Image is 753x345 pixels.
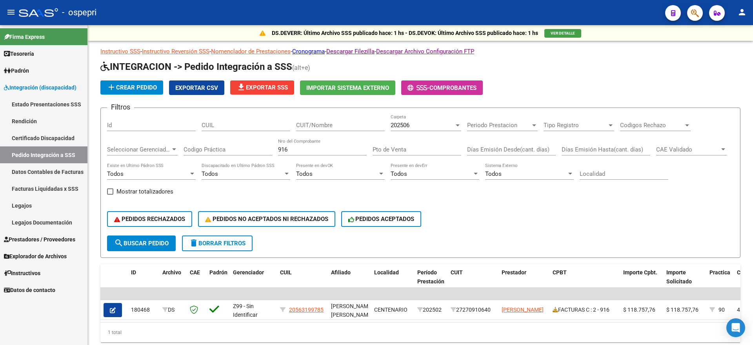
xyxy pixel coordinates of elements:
span: Gerenciador [233,269,264,276]
a: Nomenclador de Prestaciones [211,48,291,55]
p: - - - - - [100,47,740,56]
datatable-header-cell: Practica [706,264,734,299]
span: CUIL [280,269,292,276]
button: Importar Sistema Externo [300,80,395,95]
button: PEDIDOS ACEPTADOS [341,211,422,227]
span: 20563199785 [289,307,324,313]
span: Importar Sistema Externo [306,84,389,91]
span: Firma Express [4,33,45,41]
span: Localidad [374,269,399,276]
span: Datos de contacto [4,286,55,294]
span: Instructivos [4,269,40,277]
div: 1 total [100,323,740,342]
span: Exportar CSV [175,84,218,91]
button: PEDIDOS NO ACEPTADOS NI RECHAZADOS [198,211,335,227]
span: Período Prestación [417,269,444,285]
span: Todos [296,170,313,177]
span: Prestador [502,269,526,276]
span: Integración (discapacidad) [4,83,76,92]
span: Practica [709,269,730,276]
span: Periodo Prestacion [467,122,531,129]
span: 90 [718,307,725,313]
span: VER DETALLE [551,31,575,35]
span: Padrón [209,269,227,276]
span: [PERSON_NAME] [PERSON_NAME] , - [331,303,373,327]
span: CAE Validado [656,146,720,153]
span: Mostrar totalizadores [116,187,173,196]
datatable-header-cell: Archivo [159,264,187,299]
button: Borrar Filtros [182,235,253,251]
datatable-header-cell: ID [128,264,159,299]
span: Todos [107,170,124,177]
datatable-header-cell: Gerenciador [230,264,277,299]
a: Cronograma [292,48,325,55]
datatable-header-cell: Período Prestación [414,264,447,299]
div: 180468 [131,305,156,314]
span: Todos [485,170,502,177]
a: Instructivo SSS [100,48,140,55]
button: -Comprobantes [401,80,483,95]
span: CUIT [451,269,463,276]
p: DS.DEVERR: Último Archivo SSS publicado hace: 1 hs - DS.DEVOK: Último Archivo SSS publicado hace:... [272,29,538,37]
button: PEDIDOS RECHAZADOS [107,211,192,227]
datatable-header-cell: CUIL [277,264,328,299]
span: PEDIDOS RECHAZADOS [114,215,185,223]
datatable-header-cell: Localidad [371,264,414,299]
datatable-header-cell: CAE [187,264,206,299]
datatable-header-cell: Prestador [498,264,549,299]
h3: Filtros [107,102,134,113]
mat-icon: file_download [236,82,246,92]
span: CPBT [553,269,567,276]
span: - [407,84,429,91]
span: Comprobantes [429,84,477,91]
mat-icon: search [114,238,124,248]
span: Padrón [4,66,29,75]
span: Importe Cpbt. [623,269,657,276]
span: Importe Solicitado [666,269,692,285]
span: Afiliado [331,269,351,276]
span: Todos [391,170,407,177]
div: FACTURAS C : 2 - 916 [553,305,617,314]
datatable-header-cell: Importe Solicitado [663,264,706,299]
button: Buscar Pedido [107,235,176,251]
span: Seleccionar Gerenciador [107,146,171,153]
a: Descargar Filezilla [326,48,375,55]
a: Descargar Archivo Configuración FTP [376,48,474,55]
span: PEDIDOS NO ACEPTADOS NI RECHAZADOS [205,215,328,223]
div: 202502 [417,305,444,314]
span: [PERSON_NAME] [502,307,544,313]
button: VER DETALLE [544,29,581,38]
mat-icon: delete [189,238,198,248]
span: Prestadores / Proveedores [4,235,75,244]
span: Crear Pedido [107,84,157,91]
span: Tesorería [4,49,34,58]
span: INTEGRACION -> Pedido Integración a SSS [100,61,292,72]
span: 202506 [391,122,409,129]
span: Z99 - Sin Identificar [233,303,258,318]
div: DS [162,305,184,314]
span: PEDIDOS ACEPTADOS [348,215,415,223]
span: $ 118.757,76 [666,307,698,313]
span: Tipo Registro [544,122,607,129]
span: Archivo [162,269,181,276]
span: ID [131,269,136,276]
datatable-header-cell: Importe Cpbt. [620,264,663,299]
a: Instructivo Reversión SSS [142,48,209,55]
span: Exportar SSS [236,84,288,91]
span: CAE [190,269,200,276]
span: Explorador de Archivos [4,252,67,261]
span: - ospepri [62,4,96,21]
span: Borrar Filtros [189,240,246,247]
mat-icon: add [107,82,116,92]
span: $ 118.757,76 [623,307,655,313]
span: Buscar Pedido [114,240,169,247]
datatable-header-cell: Afiliado [328,264,371,299]
datatable-header-cell: CUIT [447,264,498,299]
span: Todos [202,170,218,177]
span: (alt+e) [292,64,310,71]
datatable-header-cell: CPBT [549,264,620,299]
span: Codigos Rechazo [620,122,684,129]
button: Crear Pedido [100,80,163,95]
div: 27270910640 [451,305,495,314]
button: Exportar CSV [169,80,224,95]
